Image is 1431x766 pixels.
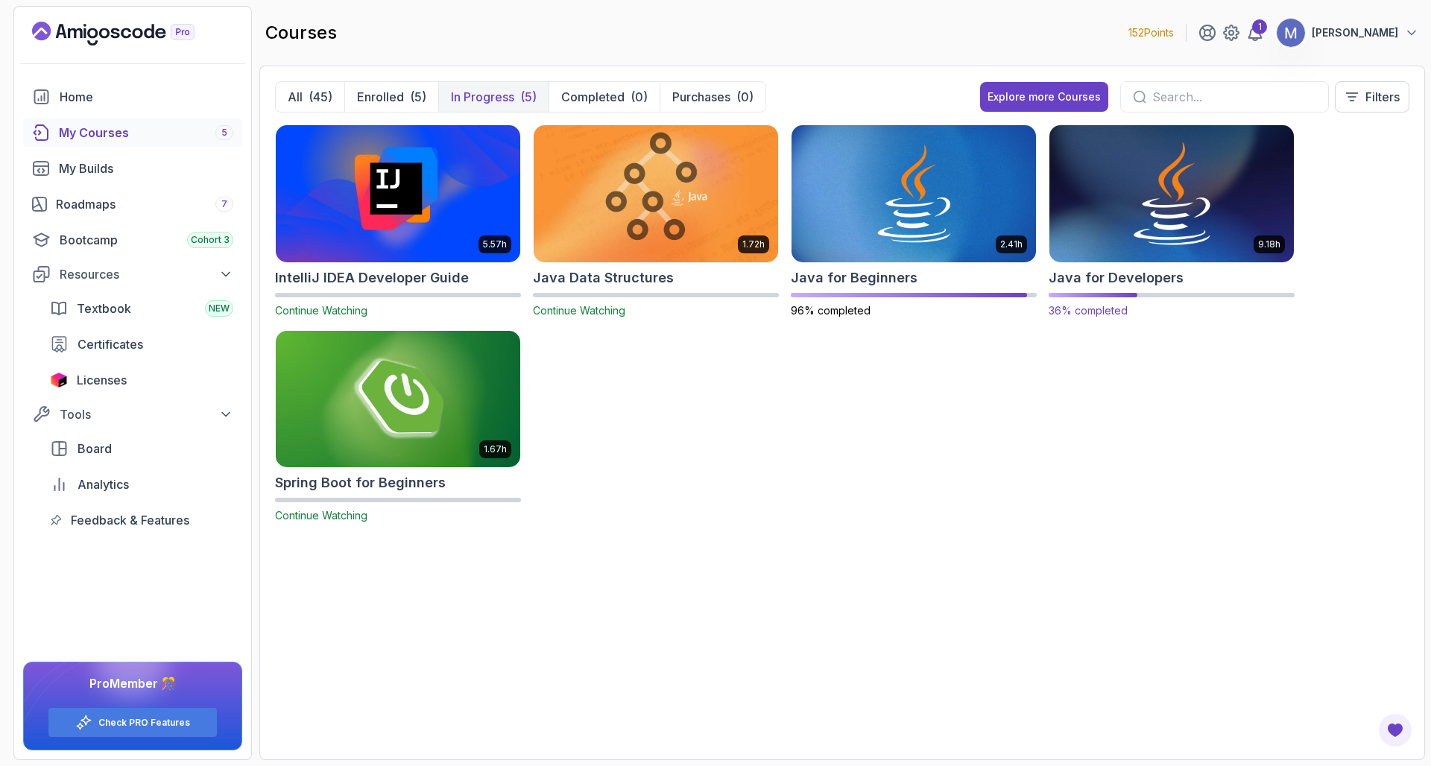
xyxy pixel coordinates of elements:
a: Java for Developers card9.18hJava for Developers36% completed [1049,124,1295,318]
p: In Progress [451,88,514,106]
img: IntelliJ IDEA Developer Guide card [276,125,520,262]
div: Explore more Courses [988,89,1101,104]
img: Java Data Structures card [534,125,778,262]
img: Java for Beginners card [792,125,1036,262]
button: Resources [23,261,242,288]
a: Check PRO Features [98,717,190,729]
div: Roadmaps [56,195,233,213]
p: Purchases [672,88,730,106]
span: Board [78,440,112,458]
a: feedback [41,505,242,535]
span: Continue Watching [533,304,625,317]
a: roadmaps [23,189,242,219]
div: (45) [309,88,332,106]
a: licenses [41,365,242,395]
button: In Progress(5) [438,82,549,112]
div: (0) [631,88,648,106]
a: 1 [1246,24,1264,42]
div: My Builds [59,159,233,177]
div: Bootcamp [60,231,233,249]
span: Continue Watching [275,509,367,522]
a: analytics [41,469,242,499]
span: NEW [209,303,230,314]
a: board [41,434,242,463]
img: user profile image [1277,19,1305,47]
p: 2.41h [1000,238,1023,250]
a: IntelliJ IDEA Developer Guide card5.57hIntelliJ IDEA Developer GuideContinue Watching [275,124,521,318]
a: Java for Beginners card2.41hJava for Beginners96% completed [791,124,1037,318]
span: 96% completed [791,304,871,317]
span: 5 [221,127,227,139]
span: Analytics [78,475,129,493]
div: Home [60,88,233,106]
a: Spring Boot for Beginners card1.67hSpring Boot for BeginnersContinue Watching [275,330,521,524]
p: 152 Points [1128,25,1174,40]
a: bootcamp [23,225,242,255]
button: Tools [23,401,242,428]
span: Cohort 3 [191,234,230,246]
div: (5) [410,88,426,106]
span: Feedback & Features [71,511,189,529]
div: (0) [736,88,754,106]
button: All(45) [276,82,344,112]
p: Completed [561,88,625,106]
span: Continue Watching [275,304,367,317]
p: All [288,88,303,106]
span: 7 [221,198,227,210]
span: Textbook [77,300,131,317]
p: 9.18h [1258,238,1280,250]
h2: IntelliJ IDEA Developer Guide [275,268,469,288]
a: courses [23,118,242,148]
p: [PERSON_NAME] [1312,25,1398,40]
h2: courses [265,21,337,45]
span: Certificates [78,335,143,353]
div: Resources [60,265,233,283]
img: Java for Developers card [1043,121,1300,265]
a: textbook [41,294,242,323]
button: user profile image[PERSON_NAME] [1276,18,1419,48]
div: 1 [1252,19,1267,34]
span: Licenses [77,371,127,389]
h2: Java for Beginners [791,268,917,288]
p: 1.72h [742,238,765,250]
a: certificates [41,329,242,359]
button: Explore more Courses [980,82,1108,112]
p: Enrolled [357,88,404,106]
a: Landing page [32,22,229,45]
a: Java Data Structures card1.72hJava Data StructuresContinue Watching [533,124,779,318]
button: Open Feedback Button [1377,712,1413,748]
button: Purchases(0) [660,82,765,112]
img: Spring Boot for Beginners card [276,331,520,468]
p: Filters [1365,88,1400,106]
h2: Java Data Structures [533,268,674,288]
p: 5.57h [483,238,507,250]
a: builds [23,153,242,183]
input: Search... [1152,88,1316,106]
h2: Spring Boot for Beginners [275,472,446,493]
h2: Java for Developers [1049,268,1184,288]
div: (5) [520,88,537,106]
button: Check PRO Features [48,707,218,738]
div: My Courses [59,124,233,142]
button: Filters [1335,81,1409,113]
div: Tools [60,405,233,423]
p: 1.67h [484,443,507,455]
button: Enrolled(5) [344,82,438,112]
a: home [23,82,242,112]
button: Completed(0) [549,82,660,112]
span: 36% completed [1049,304,1128,317]
img: jetbrains icon [50,373,68,387]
